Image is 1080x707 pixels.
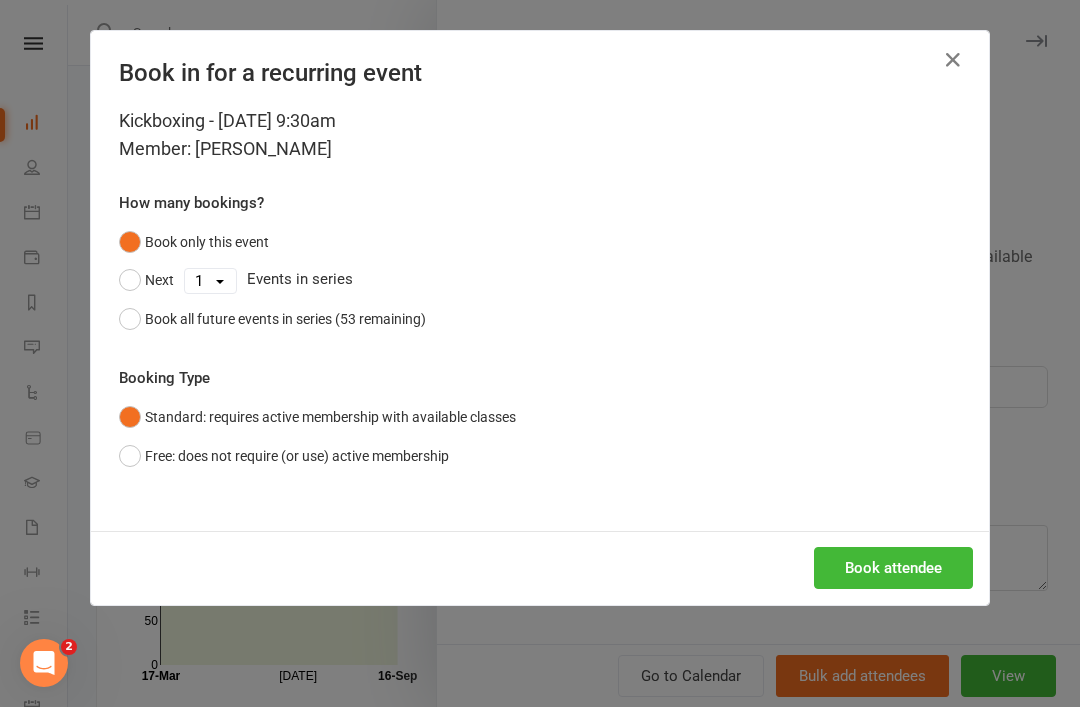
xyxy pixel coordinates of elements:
button: Book attendee [814,547,973,589]
span: 2 [61,639,77,655]
div: Book all future events in series (53 remaining) [145,308,426,330]
iframe: Intercom live chat [20,639,68,687]
button: Next [119,261,174,299]
div: Events in series [119,261,961,299]
label: How many bookings? [119,191,264,215]
button: Book all future events in series (53 remaining) [119,300,426,338]
button: Book only this event [119,223,269,261]
label: Booking Type [119,366,210,390]
button: Close [937,44,969,76]
div: Kickboxing - [DATE] 9:30am Member: [PERSON_NAME] [119,107,961,163]
button: Standard: requires active membership with available classes [119,398,516,436]
button: Free: does not require (or use) active membership [119,437,449,475]
h4: Book in for a recurring event [119,59,961,87]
